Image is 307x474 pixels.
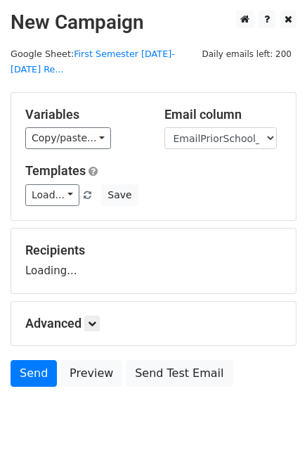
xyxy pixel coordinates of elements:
[11,11,296,34] h2: New Campaign
[126,360,233,387] a: Send Test Email
[60,360,122,387] a: Preview
[11,360,57,387] a: Send
[25,127,111,149] a: Copy/paste...
[197,46,296,62] span: Daily emails left: 200
[164,107,282,122] h5: Email column
[25,163,86,178] a: Templates
[11,49,175,75] a: First Semester [DATE]-[DATE] Re...
[25,316,282,331] h5: Advanced
[197,49,296,59] a: Daily emails left: 200
[25,184,79,206] a: Load...
[101,184,138,206] button: Save
[11,49,175,75] small: Google Sheet:
[25,107,143,122] h5: Variables
[25,243,282,279] div: Loading...
[25,243,282,258] h5: Recipients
